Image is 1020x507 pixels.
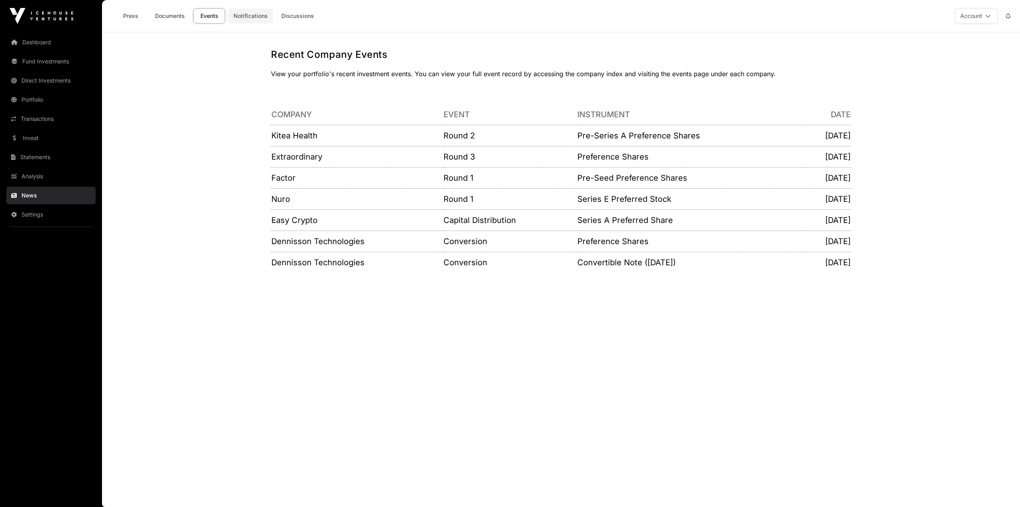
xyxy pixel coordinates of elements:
[577,236,802,247] p: Preference Shares
[443,193,577,205] p: Round 1
[6,110,96,128] a: Transactions
[803,236,851,247] p: [DATE]
[271,131,318,140] a: Kitea Health
[228,8,273,24] a: Notifications
[577,193,802,205] p: Series E Preferred Stock
[980,469,1020,507] iframe: Chat Widget
[577,104,803,125] th: Instrument
[271,194,290,204] a: Nuro
[443,172,577,183] p: Round 1
[6,34,96,51] a: Dashboard
[803,130,851,141] p: [DATE]
[6,148,96,166] a: Statements
[6,206,96,223] a: Settings
[271,69,851,79] p: View your portfolio's recent investment events. You can view your full event record by accessing ...
[271,48,851,61] h1: Recent Company Events
[6,91,96,109] a: Portfolio
[271,237,365,246] a: Dennisson Technologies
[443,104,577,125] th: Event
[443,236,577,247] p: Conversion
[6,187,96,204] a: News
[577,130,802,141] p: Pre-Series A Preference Shares
[115,8,147,24] a: Press
[955,8,998,24] button: Account
[577,151,802,162] p: Preference Shares
[443,215,577,226] p: Capital Distribution
[577,172,802,183] p: Pre-Seed Preference Shares
[577,257,802,268] p: Convertible Note ([DATE])
[271,173,296,183] a: Factor
[6,129,96,147] a: Invest
[443,130,577,141] p: Round 2
[803,215,851,226] p: [DATE]
[271,152,322,162] a: Extraordinary
[443,257,577,268] p: Conversion
[803,193,851,205] p: [DATE]
[271,258,365,267] a: Dennisson Technologies
[271,104,443,125] th: Company
[803,257,851,268] p: [DATE]
[6,168,96,185] a: Analysis
[150,8,190,24] a: Documents
[577,215,802,226] p: Series A Preferred Share
[276,8,319,24] a: Discussions
[6,72,96,89] a: Direct Investments
[6,53,96,70] a: Fund Investments
[271,215,318,225] a: Easy Crypto
[193,8,225,24] a: Events
[803,151,851,162] p: [DATE]
[443,151,577,162] p: Round 3
[803,104,851,125] th: Date
[10,8,73,24] img: Icehouse Ventures Logo
[803,172,851,183] p: [DATE]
